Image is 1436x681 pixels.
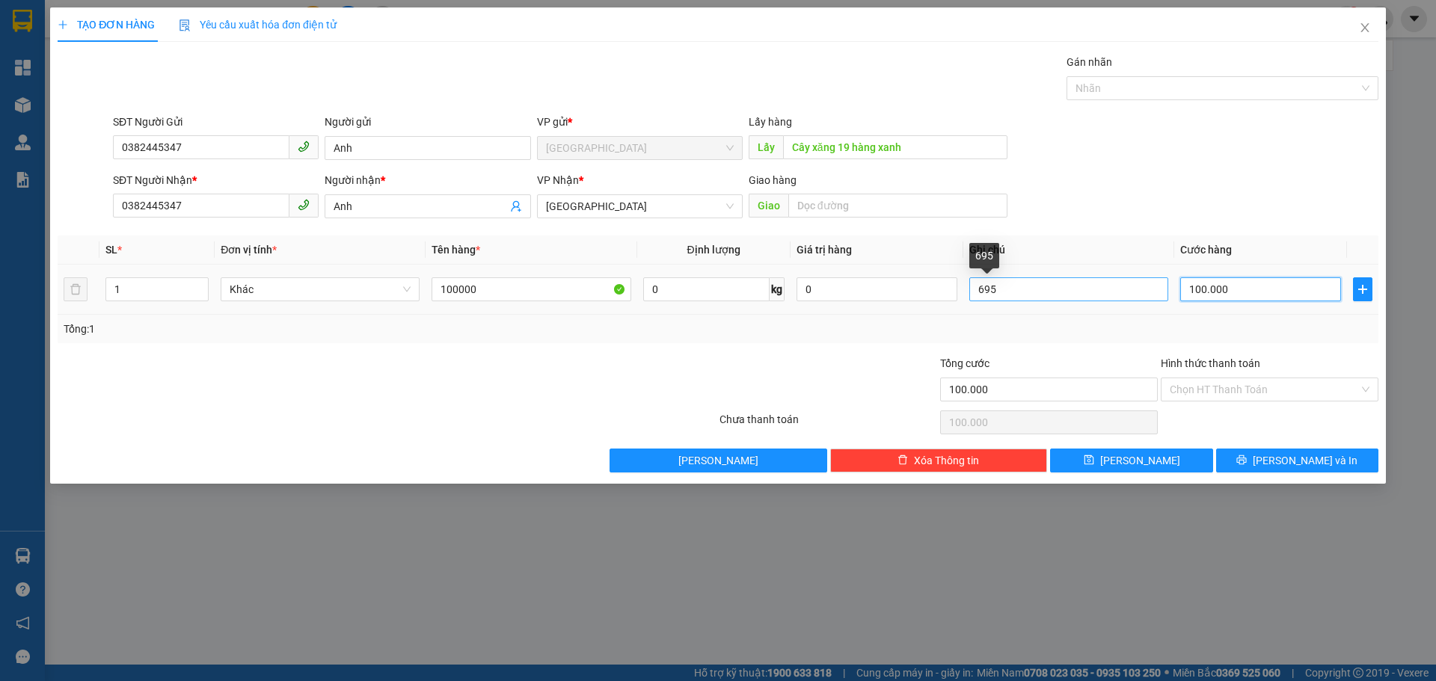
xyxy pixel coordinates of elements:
[1236,454,1247,466] span: printer
[1216,449,1378,472] button: printer[PERSON_NAME] và In
[797,277,957,301] input: 0
[179,19,191,31] img: icon
[64,277,88,301] button: delete
[897,454,908,466] span: delete
[749,174,797,186] span: Giao hàng
[797,244,852,256] span: Giá trị hàng
[788,194,1007,218] input: Dọc đường
[1253,452,1357,469] span: [PERSON_NAME] và In
[678,452,758,469] span: [PERSON_NAME]
[1180,244,1232,256] span: Cước hàng
[325,172,530,188] div: Người nhận
[546,195,734,218] span: Đà Lạt
[221,244,277,256] span: Đơn vị tính
[432,277,630,301] input: VD: Bàn, Ghế
[537,114,743,130] div: VP gửi
[718,411,939,437] div: Chưa thanh toán
[783,135,1007,159] input: Dọc đường
[325,114,530,130] div: Người gửi
[179,19,337,31] span: Yêu cầu xuất hóa đơn điện tử
[1067,56,1112,68] label: Gán nhãn
[830,449,1048,472] button: deleteXóa Thông tin
[749,135,783,159] span: Lấy
[940,357,989,369] span: Tổng cước
[58,19,155,31] span: TẠO ĐƠN HÀNG
[687,244,740,256] span: Định lượng
[298,141,310,152] span: phone
[546,137,734,159] span: Đà Lạt
[1353,277,1372,301] button: plus
[105,244,117,256] span: SL
[770,277,785,301] span: kg
[963,235,1174,265] th: Ghi chú
[113,172,319,188] div: SĐT Người Nhận
[749,194,788,218] span: Giao
[113,114,319,130] div: SĐT Người Gửi
[537,174,579,186] span: VP Nhận
[58,19,68,30] span: plus
[64,321,554,337] div: Tổng: 1
[1084,454,1094,466] span: save
[969,277,1168,301] input: Ghi Chú
[610,449,827,472] button: [PERSON_NAME]
[749,116,792,128] span: Lấy hàng
[1100,452,1180,469] span: [PERSON_NAME]
[1354,283,1372,295] span: plus
[969,243,999,268] div: 695
[432,244,480,256] span: Tên hàng
[1344,7,1386,49] button: Close
[1359,22,1371,34] span: close
[1050,449,1212,472] button: save[PERSON_NAME]
[510,200,522,212] span: user-add
[1161,357,1260,369] label: Hình thức thanh toán
[914,452,979,469] span: Xóa Thông tin
[298,199,310,211] span: phone
[230,278,411,301] span: Khác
